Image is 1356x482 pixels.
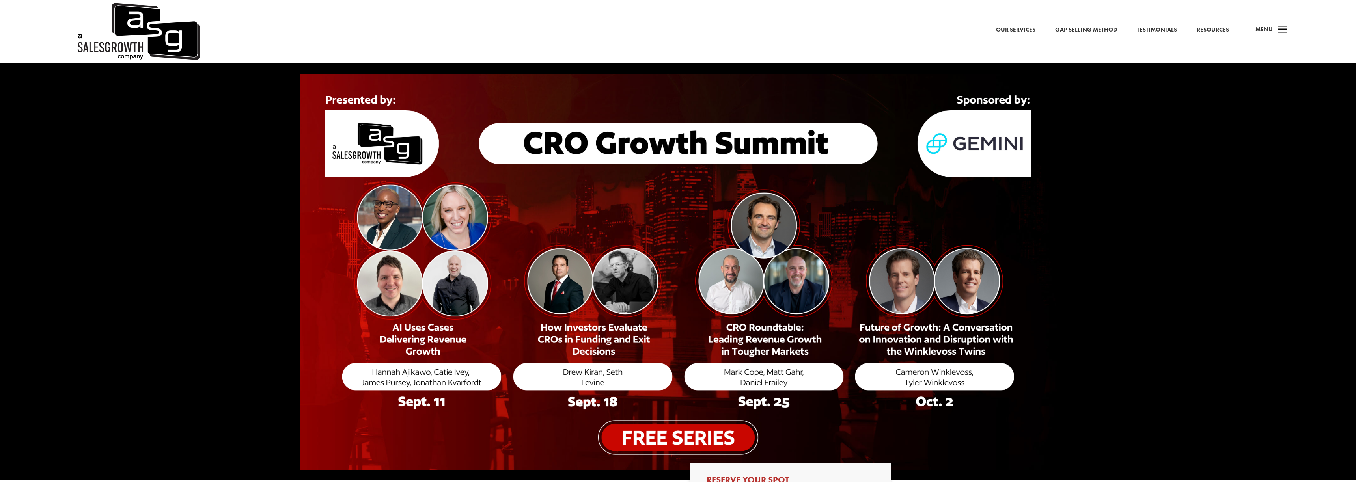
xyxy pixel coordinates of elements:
img: Series Overview [300,74,1057,470]
a: Resources [1197,25,1229,35]
span: Menu [1255,25,1273,33]
a: Testimonials [1137,25,1177,35]
span: a [1275,22,1291,38]
a: Our Services [996,25,1035,35]
a: Gap Selling Method [1055,25,1117,35]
